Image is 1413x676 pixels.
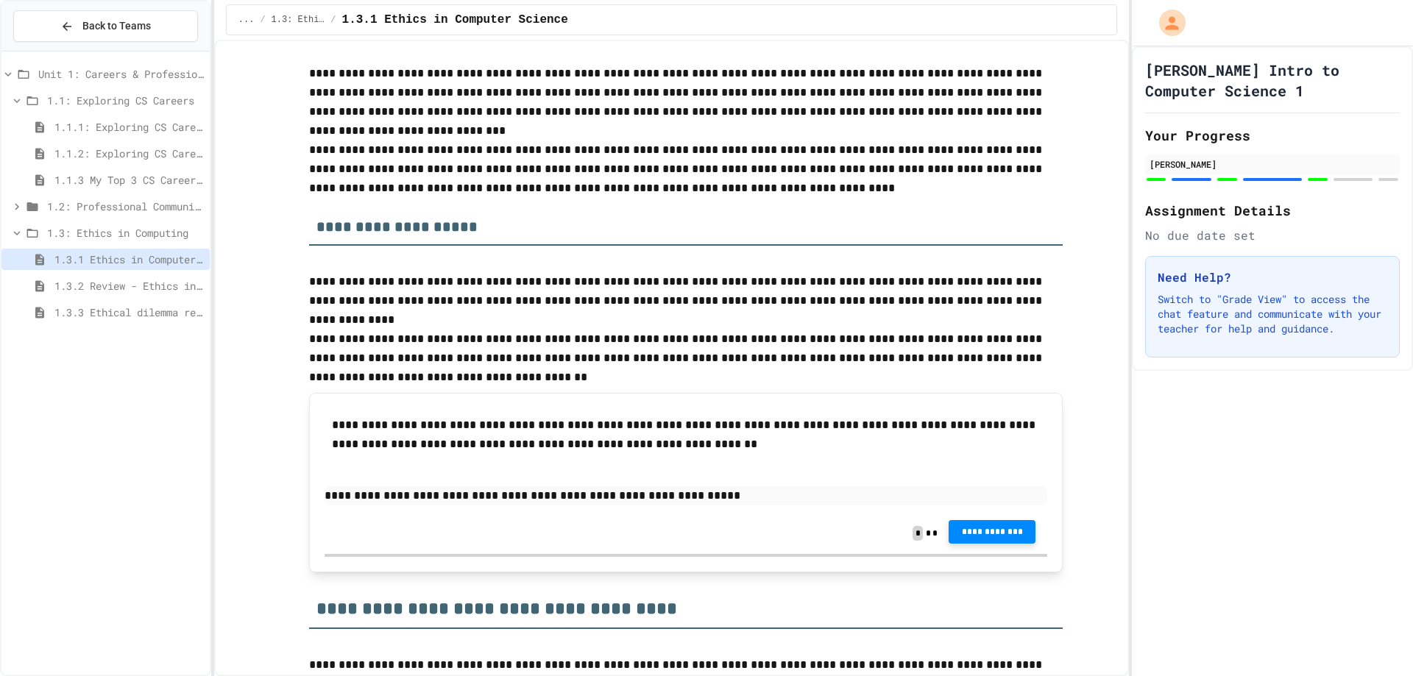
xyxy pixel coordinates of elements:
[54,252,204,267] span: 1.3.1 Ethics in Computer Science
[1145,227,1400,244] div: No due date set
[54,146,204,161] span: 1.1.2: Exploring CS Careers - Review
[38,66,204,82] span: Unit 1: Careers & Professionalism
[1158,292,1387,336] p: Switch to "Grade View" to access the chat feature and communicate with your teacher for help and ...
[260,14,265,26] span: /
[1145,125,1400,146] h2: Your Progress
[54,305,204,320] span: 1.3.3 Ethical dilemma reflections
[1145,60,1400,101] h1: [PERSON_NAME] Intro to Computer Science 1
[54,278,204,293] span: 1.3.2 Review - Ethics in Computer Science
[272,14,325,26] span: 1.3: Ethics in Computing
[1150,157,1395,171] div: [PERSON_NAME]
[1145,200,1400,221] h2: Assignment Details
[330,14,336,26] span: /
[1144,6,1189,40] div: My Account
[238,14,255,26] span: ...
[47,93,204,108] span: 1.1: Exploring CS Careers
[47,199,204,214] span: 1.2: Professional Communication
[54,119,204,135] span: 1.1.1: Exploring CS Careers
[13,10,198,42] button: Back to Teams
[1158,268,1387,286] h3: Need Help?
[54,172,204,188] span: 1.1.3 My Top 3 CS Careers!
[47,225,204,241] span: 1.3: Ethics in Computing
[342,11,568,29] span: 1.3.1 Ethics in Computer Science
[82,18,151,34] span: Back to Teams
